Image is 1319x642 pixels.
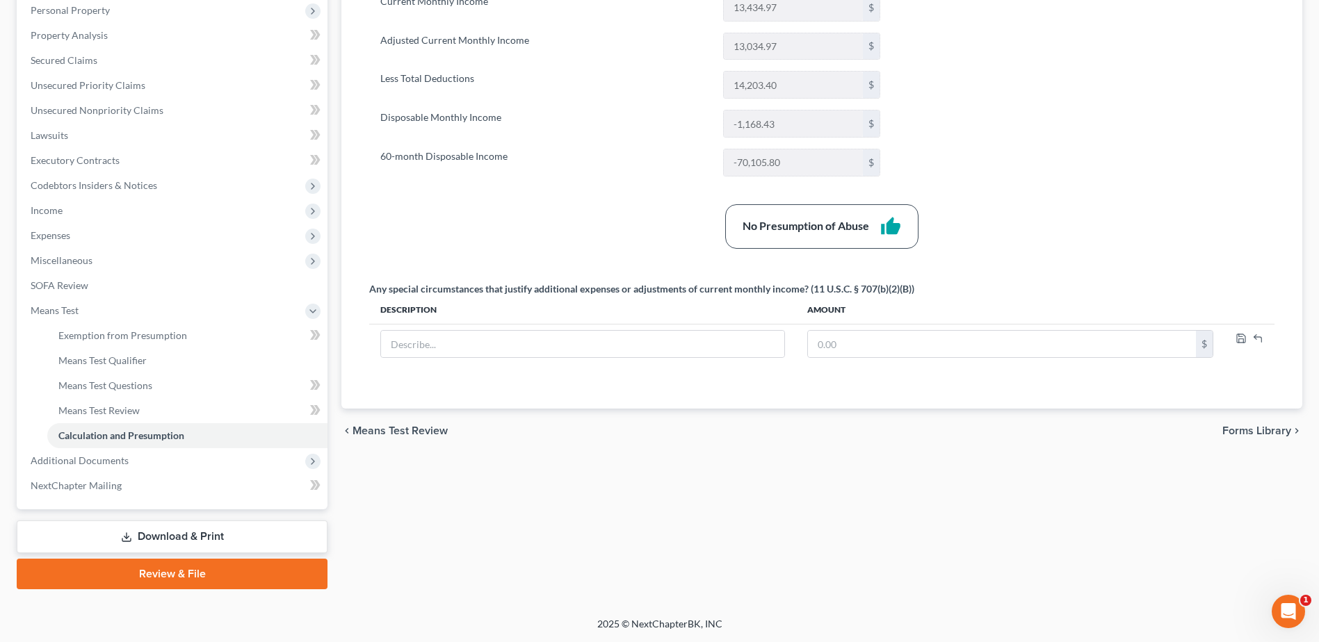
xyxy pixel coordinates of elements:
iframe: Intercom live chat [1272,595,1305,628]
span: Miscellaneous [31,254,92,266]
div: $ [1196,331,1213,357]
input: 0.00 [724,33,863,60]
span: NextChapter Mailing [31,479,122,491]
button: chevron_left Means Test Review [341,425,448,436]
div: $ [863,149,880,176]
i: thumb_up [880,216,901,237]
a: Exemption from Presumption [47,323,327,348]
span: Means Test Qualifier [58,354,147,366]
a: Download & Print [17,520,327,553]
span: Unsecured Nonpriority Claims [31,104,163,116]
span: SOFA Review [31,279,88,291]
span: Means Test [31,304,79,316]
a: Unsecured Nonpriority Claims [19,98,327,123]
span: Additional Documents [31,454,129,466]
span: Calculation and Presumption [58,429,184,441]
i: chevron_left [341,425,353,436]
th: Amount [796,296,1224,324]
span: Personal Property [31,4,110,16]
input: 0.00 [724,149,863,176]
div: 2025 © NextChapterBK, INC [264,617,1056,642]
button: Forms Library chevron_right [1222,425,1302,436]
span: 1 [1300,595,1311,606]
i: chevron_right [1291,425,1302,436]
span: Income [31,204,63,216]
span: Codebtors Insiders & Notices [31,179,157,191]
a: Property Analysis [19,23,327,48]
div: $ [863,72,880,98]
span: Means Test Questions [58,379,152,391]
th: Description [369,296,796,324]
span: Executory Contracts [31,154,120,166]
span: Lawsuits [31,129,68,141]
span: Unsecured Priority Claims [31,79,145,91]
a: Secured Claims [19,48,327,73]
span: Means Test Review [353,425,448,436]
span: Means Test Review [58,404,140,416]
span: Secured Claims [31,54,97,66]
span: Property Analysis [31,29,108,41]
input: 0.00 [724,110,863,137]
a: Means Test Review [47,398,327,423]
label: Less Total Deductions [373,71,716,99]
a: Means Test Questions [47,373,327,398]
a: NextChapter Mailing [19,473,327,498]
span: Exemption from Presumption [58,329,187,341]
a: Review & File [17,559,327,589]
span: Forms Library [1222,425,1291,436]
a: Calculation and Presumption [47,423,327,448]
input: Describe... [381,331,784,357]
label: 60-month Disposable Income [373,149,716,176]
div: Any special circumstances that justify additional expenses or adjustments of current monthly inco... [369,282,914,296]
a: Lawsuits [19,123,327,148]
a: Unsecured Priority Claims [19,73,327,98]
div: $ [863,110,880,137]
div: No Presumption of Abuse [743,218,869,234]
label: Disposable Monthly Income [373,110,716,138]
input: 0.00 [808,331,1196,357]
input: 0.00 [724,72,863,98]
label: Adjusted Current Monthly Income [373,33,716,60]
span: Expenses [31,229,70,241]
div: $ [863,33,880,60]
a: Means Test Qualifier [47,348,327,373]
a: SOFA Review [19,273,327,298]
a: Executory Contracts [19,148,327,173]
